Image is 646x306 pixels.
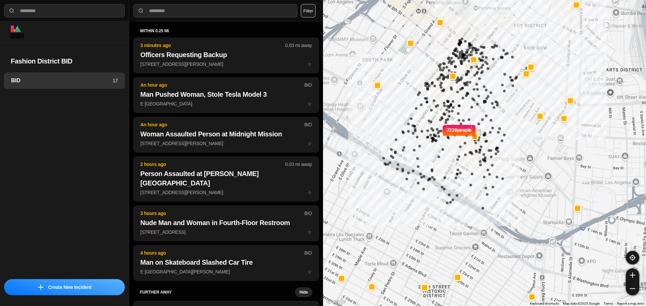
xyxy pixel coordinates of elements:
button: 4 hours agoBIDMan on Skateboard Slashed Car TireE [GEOGRAPHIC_DATA][PERSON_NAME]star [133,245,319,281]
p: BID [304,210,312,217]
h5: further away [140,290,295,295]
p: [STREET_ADDRESS][PERSON_NAME] [140,189,312,196]
h2: Woman Assaulted Person at Midnight Mission [140,129,312,139]
p: 3 hours ago [140,210,304,217]
p: [STREET_ADDRESS][PERSON_NAME] [140,140,312,147]
img: search [8,7,15,14]
p: 3 minutes ago [140,42,285,49]
button: iconCreate New Incident [4,279,125,295]
p: 0.03 mi away [285,161,312,168]
p: E [GEOGRAPHIC_DATA][PERSON_NAME] [140,268,312,275]
p: 4 hours ago [140,250,304,256]
img: Google [325,297,347,306]
h2: Officers Requesting Backup [140,50,312,59]
a: 2 hours ago0.03 mi awayPerson Assaulted at [PERSON_NAME][GEOGRAPHIC_DATA][STREET_ADDRESS][PERSON_... [133,189,319,195]
a: An hour agoBIDWoman Assaulted Person at Midnight Mission[STREET_ADDRESS][PERSON_NAME]star [133,140,319,146]
p: 0.03 mi away [285,42,312,49]
a: 3 hours agoBIDNude Man and Woman in Fourth-Floor Restroom[STREET_ADDRESS]star [133,229,319,235]
p: BID [304,82,312,88]
p: BID [304,250,312,256]
button: 2 hours ago0.03 mi awayPerson Assaulted at [PERSON_NAME][GEOGRAPHIC_DATA][STREET_ADDRESS][PERSON_... [133,157,319,202]
p: E [GEOGRAPHIC_DATA] [140,100,312,107]
span: star [308,61,312,67]
img: search [138,7,144,14]
span: star [308,141,312,146]
p: An hour ago [140,82,304,88]
button: An hour agoBIDMan Pushed Woman, Stole Tesla Model 3E [GEOGRAPHIC_DATA]star [133,77,319,113]
a: 3 minutes ago0.03 mi awayOfficers Requesting Backup[STREET_ADDRESS][PERSON_NAME]star [133,61,319,67]
small: Hide [299,290,308,295]
a: BID17 [4,73,125,89]
button: 3 hours agoBIDNude Man and Woman in Fourth-Floor Restroom[STREET_ADDRESS]star [133,206,319,241]
span: star [308,229,312,235]
img: logo [11,26,24,39]
button: recenter [626,251,639,264]
a: Terms (opens in new tab) [604,302,613,305]
p: BID [304,121,312,128]
button: zoom-in [626,268,639,282]
h2: Man on Skateboard Slashed Car Tire [140,258,312,267]
a: Report a map error [617,302,644,305]
button: Keyboard shortcuts [530,301,559,306]
p: 2 hours ago [140,161,285,168]
img: recenter [630,255,636,261]
span: star [308,101,312,106]
span: star [308,269,312,274]
button: Hide [295,288,312,297]
p: Create New Incident [48,284,92,291]
a: 4 hours agoBIDMan on Skateboard Slashed Car TireE [GEOGRAPHIC_DATA][PERSON_NAME]star [133,269,319,274]
img: zoom-out [630,286,635,291]
p: 17 [113,77,118,84]
img: notch [442,124,447,139]
p: 7228 people [447,127,472,141]
a: An hour agoBIDMan Pushed Woman, Stole Tesla Model 3E [GEOGRAPHIC_DATA]star [133,101,319,106]
h2: Nude Man and Woman in Fourth-Floor Restroom [140,218,312,227]
p: [STREET_ADDRESS] [140,229,312,235]
img: notch [471,124,476,139]
span: star [308,190,312,195]
h2: Fashion District BID [11,56,118,66]
p: [STREET_ADDRESS][PERSON_NAME] [140,61,312,68]
button: An hour agoBIDWoman Assaulted Person at Midnight Mission[STREET_ADDRESS][PERSON_NAME]star [133,117,319,152]
h3: BID [11,77,113,85]
button: 3 minutes ago0.03 mi awayOfficers Requesting Backup[STREET_ADDRESS][PERSON_NAME]star [133,38,319,73]
button: Filter [301,4,316,17]
h2: Man Pushed Woman, Stole Tesla Model 3 [140,90,312,99]
a: Open this area in Google Maps (opens a new window) [325,297,347,306]
img: icon [38,285,43,290]
p: An hour ago [140,121,304,128]
h2: Person Assaulted at [PERSON_NAME][GEOGRAPHIC_DATA] [140,169,312,188]
h5: within 0.25 mi [140,28,312,34]
span: Map data ©2025 Google [563,302,600,305]
img: zoom-in [630,272,635,278]
button: zoom-out [626,282,639,295]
